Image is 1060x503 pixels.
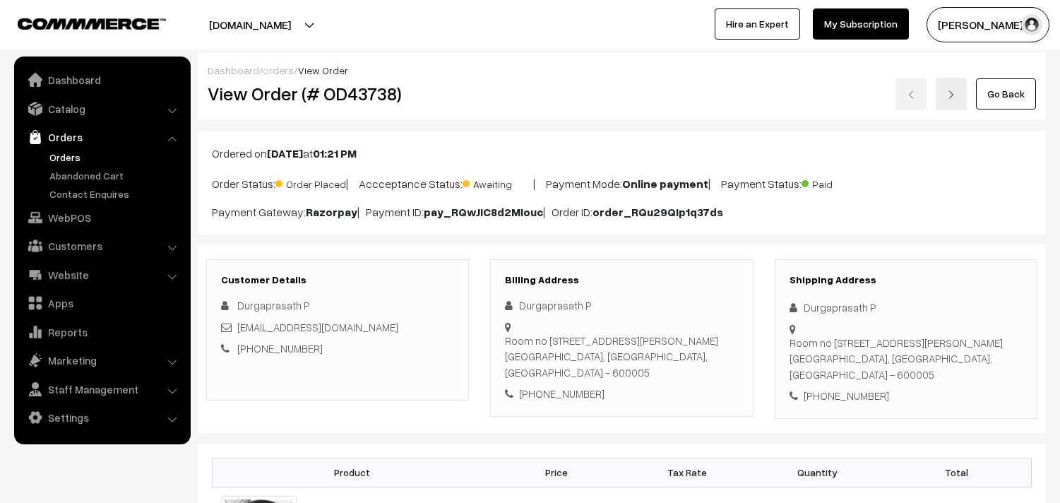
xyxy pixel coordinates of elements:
[18,205,186,230] a: WebPOS
[592,205,723,219] b: order_RQu29QIp1q37ds
[18,377,186,402] a: Staff Management
[790,335,1023,383] div: Room no [STREET_ADDRESS][PERSON_NAME] [GEOGRAPHIC_DATA], [GEOGRAPHIC_DATA], [GEOGRAPHIC_DATA] - 6...
[18,290,186,316] a: Apps
[18,18,166,29] img: COMMMERCE
[46,168,186,183] a: Abandoned Cart
[621,458,752,487] th: Tax Rate
[237,299,310,312] span: Durgaprasath P
[208,64,259,76] a: Dashboard
[212,145,1032,162] p: Ordered on at
[505,333,738,381] div: Room no [STREET_ADDRESS][PERSON_NAME] [GEOGRAPHIC_DATA], [GEOGRAPHIC_DATA], [GEOGRAPHIC_DATA] - 6...
[306,205,357,219] b: Razorpay
[1021,14,1042,35] img: user
[18,348,186,373] a: Marketing
[237,321,398,333] a: [EMAIL_ADDRESS][DOMAIN_NAME]
[883,458,1032,487] th: Total
[18,405,186,430] a: Settings
[813,8,909,40] a: My Subscription
[790,274,1023,286] h3: Shipping Address
[802,173,872,191] span: Paid
[505,297,738,314] div: Durgaprasath P
[18,14,141,31] a: COMMMERCE
[221,274,454,286] h3: Customer Details
[18,319,186,345] a: Reports
[492,458,622,487] th: Price
[275,173,346,191] span: Order Placed
[263,64,294,76] a: orders
[790,388,1023,404] div: [PHONE_NUMBER]
[18,96,186,122] a: Catalog
[18,67,186,93] a: Dashboard
[424,205,543,219] b: pay_RQwJIC8d2MIouc
[463,173,533,191] span: Awaiting
[313,146,357,160] b: 01:21 PM
[18,262,186,288] a: Website
[790,300,1023,316] div: Durgaprasath P
[267,146,303,160] b: [DATE]
[208,83,470,105] h2: View Order (# OD43738)
[752,458,883,487] th: Quantity
[18,233,186,259] a: Customers
[160,7,340,42] button: [DOMAIN_NAME]
[46,150,186,165] a: Orders
[46,187,186,201] a: Contact Enquires
[947,90,955,99] img: right-arrow.png
[505,386,738,402] div: [PHONE_NUMBER]
[298,64,348,76] span: View Order
[18,124,186,150] a: Orders
[237,342,323,355] a: [PHONE_NUMBER]
[927,7,1049,42] button: [PERSON_NAME] s…
[208,63,1036,78] div: / /
[976,78,1036,110] a: Go Back
[212,173,1032,192] p: Order Status: | Accceptance Status: | Payment Mode: | Payment Status:
[505,274,738,286] h3: Billing Address
[213,458,492,487] th: Product
[212,203,1032,220] p: Payment Gateway: | Payment ID: | Order ID:
[622,177,708,191] b: Online payment
[715,8,800,40] a: Hire an Expert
